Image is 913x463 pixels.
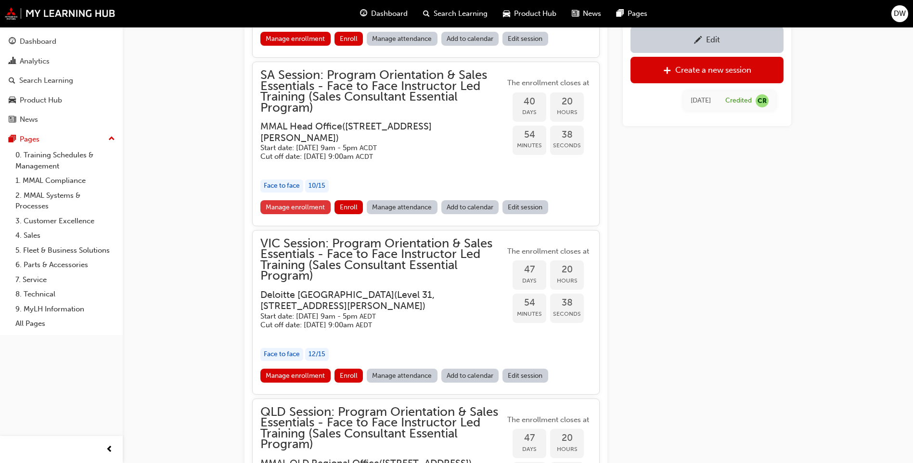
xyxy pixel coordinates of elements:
a: 9. MyLH Information [12,302,119,317]
a: Edit session [502,200,548,214]
button: Enroll [334,369,363,383]
a: Manage attendance [367,200,437,214]
a: 6. Parts & Accessories [12,257,119,272]
a: Add to calendar [441,32,499,46]
span: Australian Central Daylight Time ACDT [360,144,377,152]
img: mmal [5,7,116,20]
span: 54 [513,129,546,141]
span: search-icon [423,8,430,20]
a: Edit session [502,369,548,383]
span: Days [513,444,546,455]
span: search-icon [9,77,15,85]
h5: Cut off date: [DATE] 9:00am [260,152,489,161]
span: 54 [513,297,546,309]
h5: Start date: [DATE] 9am - 5pm [260,143,489,153]
button: SA Session: Program Orientation & Sales Essentials - Face to Face Instructor Led Training (Sales ... [260,70,592,218]
a: Search Learning [4,72,119,90]
div: Dashboard [20,36,56,47]
div: News [20,114,38,125]
span: guage-icon [9,38,16,46]
a: Edit [630,26,784,52]
a: pages-iconPages [609,4,655,24]
h5: Cut off date: [DATE] 9:00am [260,321,489,330]
span: Enroll [340,35,358,43]
a: 8. Technical [12,287,119,302]
a: 5. Fleet & Business Solutions [12,243,119,258]
span: Minutes [513,309,546,320]
a: Manage enrollment [260,200,331,214]
span: DW [894,8,906,19]
h3: MMAL Head Office ( [STREET_ADDRESS][PERSON_NAME] ) [260,121,489,143]
span: The enrollment closes at [505,246,592,257]
span: 20 [550,96,584,107]
div: 12 / 15 [305,348,329,361]
div: 10 / 15 [305,180,329,193]
span: Seconds [550,140,584,151]
span: News [583,8,601,19]
a: Product Hub [4,91,119,109]
span: Enroll [340,203,358,211]
div: Edit [706,35,720,44]
span: Hours [550,107,584,118]
a: 1. MMAL Compliance [12,173,119,188]
span: 40 [513,96,546,107]
div: Create a new session [675,65,751,75]
span: Days [513,275,546,286]
span: news-icon [9,116,16,124]
a: Manage attendance [367,32,437,46]
a: 7. Service [12,272,119,287]
h5: Start date: [DATE] 9am - 5pm [260,312,489,321]
a: 4. Sales [12,228,119,243]
button: VIC Session: Program Orientation & Sales Essentials - Face to Face Instructor Led Training (Sales... [260,238,592,386]
div: Product Hub [20,95,62,106]
span: Seconds [550,309,584,320]
div: Face to face [260,348,303,361]
span: up-icon [108,133,115,145]
span: car-icon [503,8,510,20]
span: guage-icon [360,8,367,20]
span: Pages [628,8,647,19]
div: Face to face [260,180,303,193]
div: Pages [20,134,39,145]
a: Manage enrollment [260,32,331,46]
a: Manage enrollment [260,369,331,383]
span: Enroll [340,372,358,380]
span: 38 [550,297,584,309]
button: DW [891,5,908,22]
span: Hours [550,444,584,455]
span: Days [513,107,546,118]
span: Minutes [513,140,546,151]
a: Analytics [4,52,119,70]
span: Product Hub [514,8,556,19]
div: Credited [725,96,752,105]
h3: Deloitte [GEOGRAPHIC_DATA] ( Level 31, [STREET_ADDRESS][PERSON_NAME] ) [260,289,489,312]
button: Enroll [334,32,363,46]
a: news-iconNews [564,4,609,24]
a: Manage attendance [367,369,437,383]
span: plus-icon [663,66,671,76]
a: 2. MMAL Systems & Processes [12,188,119,214]
span: pages-icon [617,8,624,20]
span: prev-icon [106,444,113,456]
span: chart-icon [9,57,16,66]
span: Search Learning [434,8,488,19]
span: QLD Session: Program Orientation & Sales Essentials - Face to Face Instructor Led Training (Sales... [260,407,505,450]
a: Edit session [502,32,548,46]
span: news-icon [572,8,579,20]
div: Tue Oct 01 2024 09:30:00 GMT+0930 (Australian Central Standard Time) [691,95,711,106]
a: News [4,111,119,129]
span: Hours [550,275,584,286]
span: VIC Session: Program Orientation & Sales Essentials - Face to Face Instructor Led Training (Sales... [260,238,505,282]
span: Australian Eastern Daylight Time AEDT [356,321,372,329]
button: Enroll [334,200,363,214]
a: Add to calendar [441,200,499,214]
div: Search Learning [19,75,73,86]
button: Pages [4,130,119,148]
span: pages-icon [9,135,16,144]
span: SA Session: Program Orientation & Sales Essentials - Face to Face Instructor Led Training (Sales ... [260,70,505,113]
a: 3. Customer Excellence [12,214,119,229]
a: Add to calendar [441,369,499,383]
span: Dashboard [371,8,408,19]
